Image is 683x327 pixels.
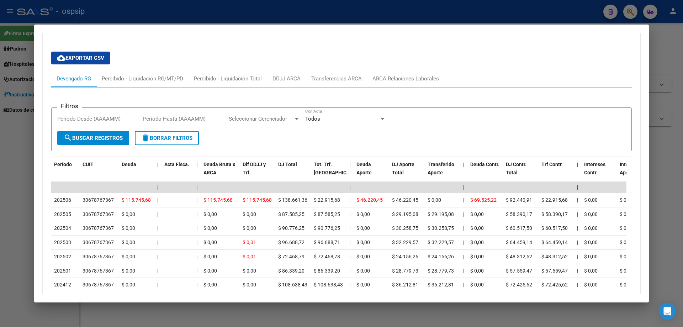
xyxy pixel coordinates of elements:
span: $ 0,00 [203,239,217,245]
span: DJ Aporte Total [392,162,414,175]
span: | [463,197,464,203]
datatable-header-cell: Deuda Aporte [354,157,389,188]
span: Deuda [122,162,136,167]
span: | [349,184,351,190]
span: $ 0,00 [620,239,633,245]
span: Acta Fisca. [164,162,189,167]
span: $ 0,00 [584,225,598,231]
span: Intereses Aporte [620,162,641,175]
span: $ 22.915,68 [541,197,568,203]
span: | [157,211,158,217]
span: $ 0,00 [356,268,370,274]
span: Todos [305,116,320,122]
span: $ 60.517,50 [506,225,532,231]
span: | [577,184,578,190]
span: CUIT [83,162,94,167]
span: $ 0,00 [584,254,598,259]
div: Percibido - Liquidación RG/MT/PD [102,75,183,83]
datatable-header-cell: DJ Aporte Total [389,157,425,188]
span: $ 57.559,47 [506,268,532,274]
span: $ 0,00 [243,211,256,217]
span: $ 28.779,73 [428,268,454,274]
span: $ 32.229,57 [428,239,454,245]
span: $ 57.559,47 [541,268,568,274]
span: $ 138.661,36 [278,197,307,203]
span: | [463,184,465,190]
span: $ 115.745,68 [243,197,272,203]
h3: Filtros [57,102,82,110]
span: $ 0,00 [203,282,217,288]
button: Borrar Filtros [135,131,199,145]
span: | [157,254,158,259]
datatable-header-cell: Deuda Bruta x ARCA [201,157,240,188]
span: $ 0,00 [356,254,370,259]
span: | [463,268,464,274]
span: $ 0,00 [620,268,633,274]
span: $ 0,00 [470,268,484,274]
span: | [577,268,578,274]
span: $ 0,00 [584,239,598,245]
span: $ 87.585,25 [314,211,340,217]
datatable-header-cell: Tot. Trf. Bruto [311,157,346,188]
datatable-header-cell: | [574,157,581,188]
span: | [463,225,464,231]
div: 30678767367 [83,281,114,289]
span: $ 115.745,68 [122,197,151,203]
datatable-header-cell: Trf Contr. [539,157,574,188]
span: $ 0,00 [203,211,217,217]
datatable-header-cell: DJ Total [275,157,311,188]
datatable-header-cell: | [154,157,162,188]
span: $ 0,00 [620,282,633,288]
span: | [463,282,464,288]
span: $ 64.459,14 [541,239,568,245]
span: | [157,268,158,274]
div: Devengado RG [57,75,91,83]
span: $ 0,00 [356,239,370,245]
span: DJ Total [278,162,297,167]
span: | [196,184,198,190]
span: | [349,239,350,245]
span: Transferido Aporte [428,162,454,175]
span: | [577,239,578,245]
span: | [349,225,350,231]
span: Deuda Bruta x ARCA [203,162,235,175]
div: 30678767367 [83,196,114,204]
div: 30678767367 [83,253,114,261]
datatable-header-cell: Dif DDJJ y Trf. [240,157,275,188]
span: Tot. Trf. [GEOGRAPHIC_DATA] [314,162,362,175]
span: $ 0,01 [243,239,256,245]
span: $ 0,00 [122,268,135,274]
span: $ 86.339,20 [314,268,340,274]
span: | [157,282,158,288]
span: $ 0,00 [203,254,217,259]
datatable-header-cell: | [460,157,467,188]
span: $ 46.220,45 [392,197,418,203]
span: $ 0,00 [428,197,441,203]
datatable-header-cell: Deuda [119,157,154,188]
span: | [577,282,578,288]
span: | [157,197,158,203]
span: $ 96.688,72 [278,239,305,245]
span: | [196,254,197,259]
span: 202412 [54,282,71,288]
mat-icon: delete [141,133,150,142]
span: | [577,254,578,259]
span: Deuda Aporte [356,162,372,175]
span: $ 96.688,71 [314,239,340,245]
span: $ 24.156,26 [392,254,418,259]
button: Buscar Registros [57,131,129,145]
span: $ 69.525,22 [470,197,497,203]
span: $ 0,00 [122,211,135,217]
span: 202503 [54,239,71,245]
div: ARCA Relaciones Laborales [372,75,439,83]
span: | [349,162,351,167]
span: $ 86.339,20 [278,268,305,274]
div: 30678767367 [83,224,114,232]
span: $ 48.312,52 [541,254,568,259]
span: | [196,162,198,167]
datatable-header-cell: Transferido Aporte [425,157,460,188]
datatable-header-cell: CUIT [80,157,119,188]
mat-icon: search [64,133,72,142]
div: Transferencias ARCA [311,75,362,83]
span: 202505 [54,211,71,217]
